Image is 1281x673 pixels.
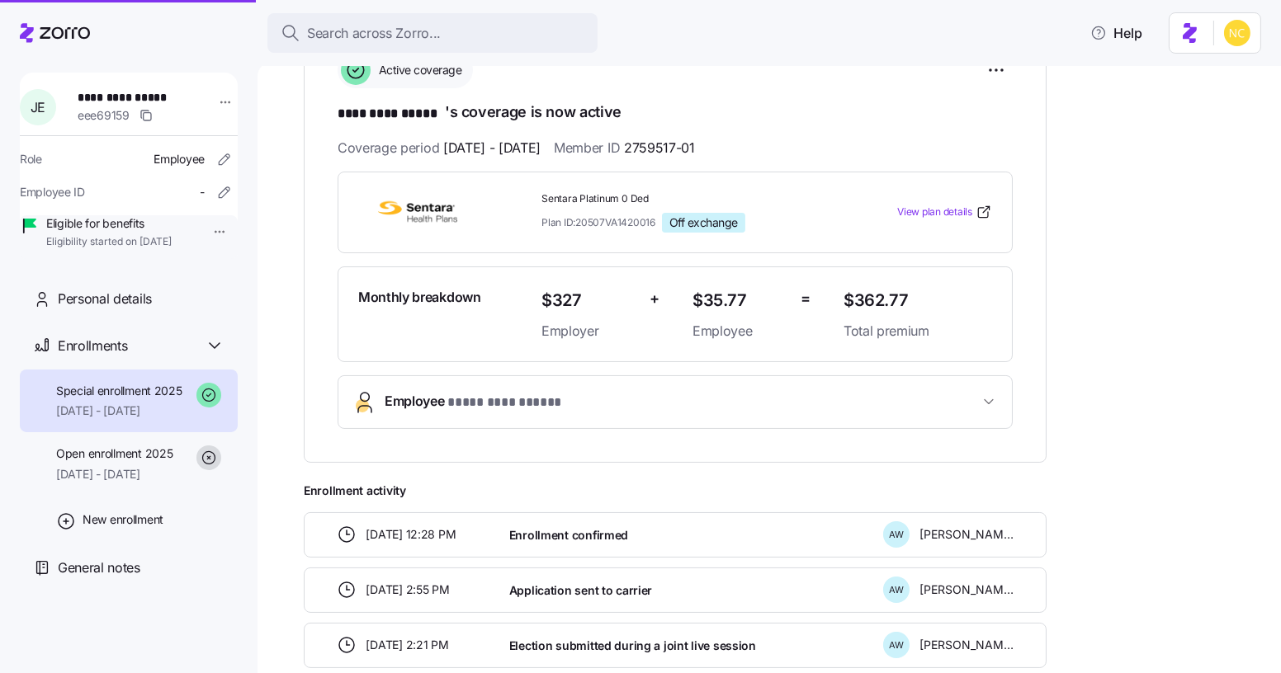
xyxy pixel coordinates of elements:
[650,287,659,311] span: +
[200,184,205,200] span: -
[385,391,562,413] span: Employee
[443,138,541,158] span: [DATE] - [DATE]
[56,402,182,419] span: [DATE] - [DATE]
[58,336,127,356] span: Enrollments
[31,101,45,114] span: J E
[692,287,787,314] span: $35.77
[358,193,477,231] img: Sentara Health Plans
[338,101,1013,125] h1: 's coverage is now active
[889,530,904,539] span: A W
[919,581,1014,598] span: [PERSON_NAME]
[801,287,811,311] span: =
[154,151,205,167] span: Employee
[554,138,695,158] span: Member ID
[338,138,541,158] span: Coverage period
[46,235,172,249] span: Eligibility started on [DATE]
[83,511,163,528] span: New enrollment
[1090,23,1142,43] span: Help
[58,289,152,309] span: Personal details
[541,287,636,314] span: $327
[844,287,992,314] span: $362.77
[1077,16,1156,49] button: Help
[919,526,1014,543] span: [PERSON_NAME]
[541,321,636,341] span: Employer
[541,192,830,206] span: Sentara Platinum 0 Ded
[669,215,738,230] span: Off exchange
[1224,20,1250,46] img: e03b911e832a6112bf72643c5874f8d8
[366,637,449,653] span: [DATE] 2:21 PM
[20,151,42,167] span: Role
[509,638,756,654] span: Election submitted during a joint live session
[307,23,441,44] span: Search across Zorro...
[889,641,904,650] span: A W
[366,581,450,598] span: [DATE] 2:55 PM
[509,582,652,599] span: Application sent to carrier
[78,107,130,124] span: eee69159
[692,321,787,341] span: Employee
[56,466,173,482] span: [DATE] - [DATE]
[366,526,456,543] span: [DATE] 12:28 PM
[58,558,140,578] span: General notes
[267,13,598,53] button: Search across Zorro...
[20,184,85,200] span: Employee ID
[358,287,481,308] span: Monthly breakdown
[56,445,173,462] span: Open enrollment 2025
[541,215,655,229] span: Plan ID: 20507VA1420016
[46,215,172,232] span: Eligible for benefits
[374,62,462,78] span: Active coverage
[509,527,628,544] span: Enrollment confirmed
[304,482,1047,499] span: Enrollment activity
[889,586,904,595] span: A W
[844,321,992,341] span: Total premium
[919,637,1014,653] span: [PERSON_NAME]
[56,383,182,399] span: Special enrollment 2025
[897,205,972,220] span: View plan details
[897,204,992,220] a: View plan details
[624,138,695,158] span: 2759517-01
